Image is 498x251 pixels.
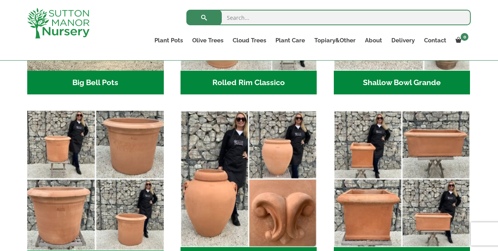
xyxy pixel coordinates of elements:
[228,35,271,46] a: Cloud Trees
[150,35,188,46] a: Plant Pots
[451,35,471,46] a: 0
[271,35,310,46] a: Plant Care
[181,111,317,247] img: Jars And Urns
[186,10,471,25] input: Search...
[387,35,419,46] a: Delivery
[334,111,470,247] img: Squares And Troughs
[188,35,228,46] a: Olive Trees
[419,35,451,46] a: Contact
[461,33,468,41] span: 0
[334,71,470,95] h2: Shallow Bowl Grande
[310,35,360,46] a: Topiary&Other
[24,108,167,251] img: Cylinders Traditionals
[360,35,387,46] a: About
[181,71,317,95] h2: Rolled Rim Classico
[27,8,89,38] img: logo
[27,71,164,95] h2: Big Bell Pots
